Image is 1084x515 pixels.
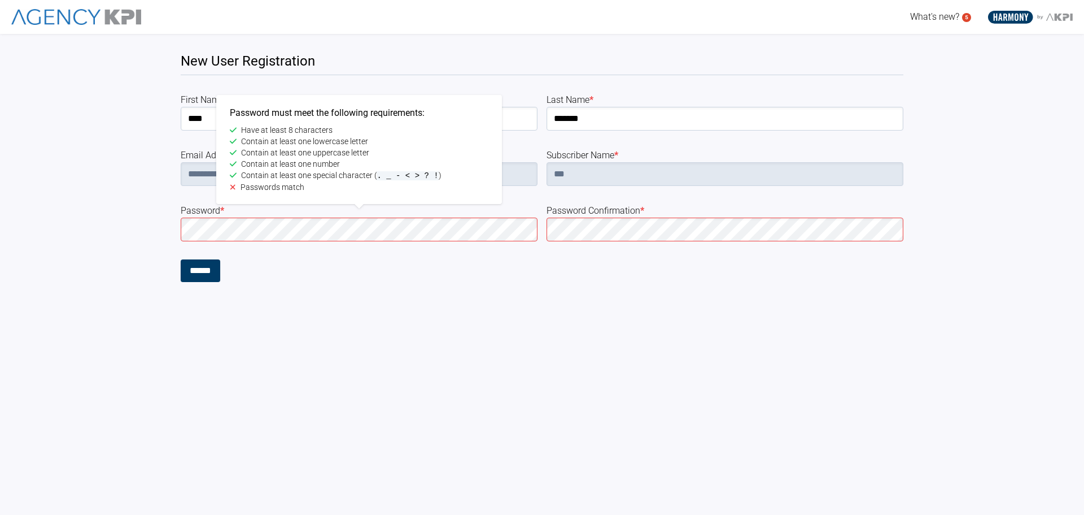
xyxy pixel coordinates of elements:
[640,205,644,216] abbr: required
[230,124,488,136] li: Have at least 8 characters
[614,150,618,161] abbr: required
[230,181,488,193] li: Passwords match
[230,136,488,147] li: Contain at least one lowercase letter
[11,9,141,25] img: AgencyKPI
[220,205,224,216] abbr: required
[589,94,593,105] abbr: required
[547,93,903,107] label: last Name
[230,158,488,170] li: Contain at least one number
[962,13,971,22] a: 5
[181,52,903,75] h1: New User Registration
[181,93,537,107] label: first Name
[230,106,488,120] h3: Password must meet the following requirements:
[230,170,488,181] li: Contain at least one special character ( )
[377,171,438,180] span: . _ - < > ? !
[910,11,959,22] span: What's new?
[224,94,228,105] abbr: required
[965,14,968,20] text: 5
[547,149,903,162] label: subscriber Name
[181,149,537,162] label: email Address
[181,204,537,218] label: password
[547,204,903,218] label: password Confirmation
[230,147,488,158] li: Contain at least one uppercase letter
